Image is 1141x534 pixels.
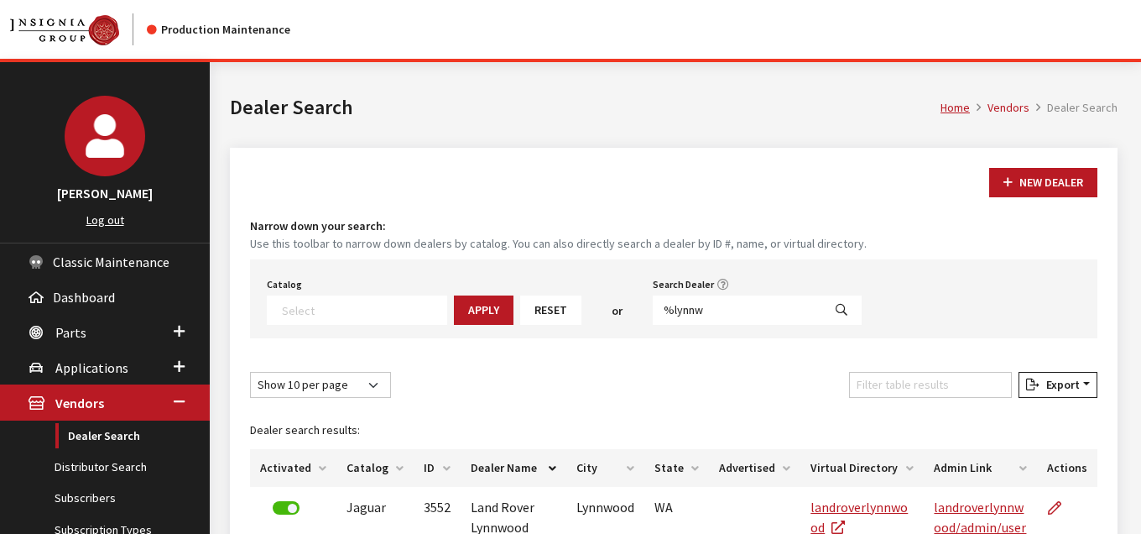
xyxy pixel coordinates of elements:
button: New Dealer [989,168,1097,197]
button: Export [1019,372,1097,398]
button: Search [821,296,862,325]
li: Dealer Search [1029,99,1118,117]
small: Use this toolbar to narrow down dealers by catalog. You can also directly search a dealer by ID #... [250,235,1097,253]
img: Brian Gulbrandson [65,96,145,176]
h3: [PERSON_NAME] [17,183,193,203]
img: Catalog Maintenance [10,15,119,45]
span: Dashboard [53,289,115,306]
th: Actions [1037,449,1097,487]
th: Dealer Name: activate to sort column descending [461,449,566,487]
a: Edit Dealer [1047,487,1076,529]
label: Search Dealer [653,277,714,292]
input: Search [653,296,822,325]
a: Home [940,100,970,115]
span: Parts [55,324,86,341]
label: Deactivate Dealer [273,501,300,515]
span: Select [267,296,447,325]
li: Vendors [970,99,1029,117]
a: Insignia Group logo [10,13,147,45]
div: Production Maintenance [147,21,290,39]
th: Admin Link: activate to sort column ascending [924,449,1037,487]
h1: Dealer Search [230,92,940,123]
caption: Dealer search results: [250,411,1097,449]
th: Virtual Directory: activate to sort column ascending [800,449,924,487]
span: Classic Maintenance [53,254,169,270]
span: or [612,302,623,320]
button: Reset [520,296,581,325]
th: Activated: activate to sort column ascending [250,449,336,487]
input: Filter table results [849,372,1012,398]
label: Catalog [267,277,302,292]
span: Applications [55,359,128,376]
a: Log out [86,212,124,228]
th: Catalog: activate to sort column ascending [336,449,414,487]
th: City: activate to sort column ascending [566,449,645,487]
th: State: activate to sort column ascending [644,449,709,487]
button: Apply [454,296,513,325]
span: Export [1039,377,1080,392]
th: ID: activate to sort column ascending [414,449,461,487]
span: Vendors [55,395,104,412]
h4: Narrow down your search: [250,217,1097,235]
textarea: Search [282,302,446,317]
th: Advertised: activate to sort column ascending [709,449,800,487]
